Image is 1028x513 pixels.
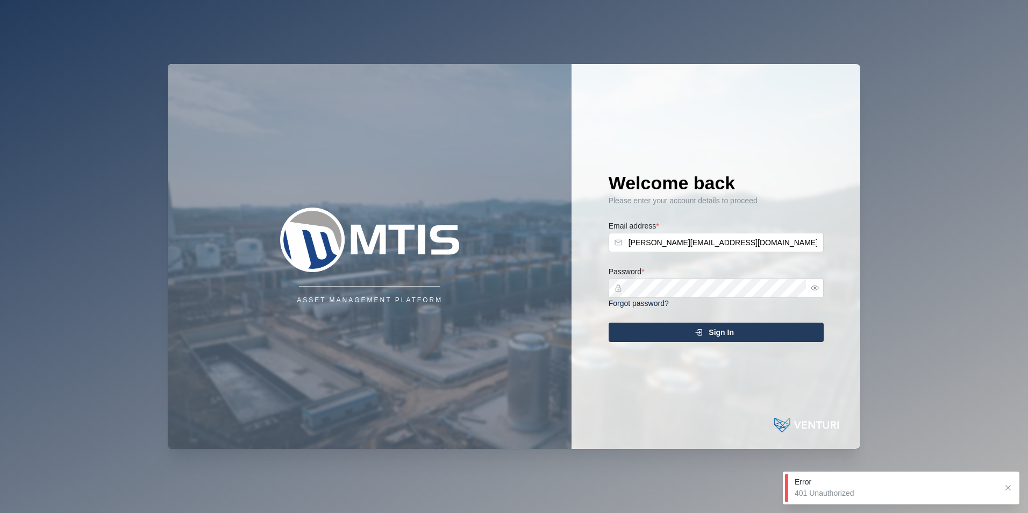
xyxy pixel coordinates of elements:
button: Sign In [609,323,824,342]
span: Sign In [709,323,734,341]
div: 401 Unauthorized [795,488,997,499]
input: Enter your email [609,233,824,252]
img: Company Logo [262,208,477,272]
div: Error [795,477,997,488]
div: Asset Management Platform [297,295,442,305]
img: Powered by: Venturi [774,415,839,436]
label: Email address [609,220,659,232]
a: Forgot password? [609,299,669,308]
div: Please enter your account details to proceed [609,195,824,207]
label: Password [609,266,645,278]
h1: Welcome back [609,171,824,195]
